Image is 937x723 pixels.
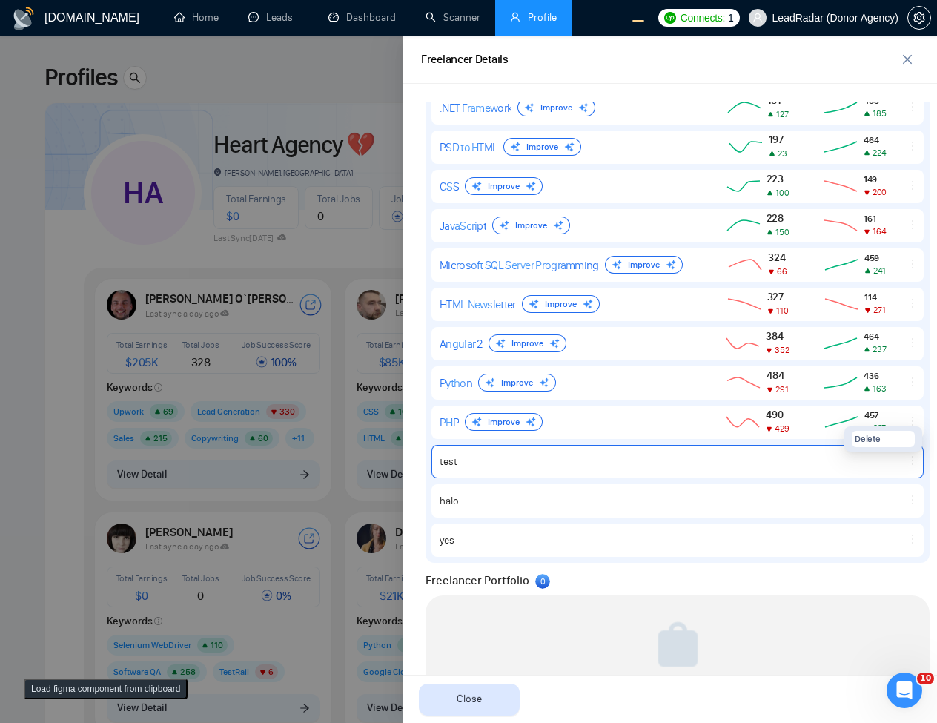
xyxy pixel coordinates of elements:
[864,291,885,303] span: 114
[777,266,787,277] span: 66
[896,53,918,65] span: close
[873,265,886,276] span: 241
[855,432,881,446] span: Delete
[666,260,676,270] img: sparkle
[767,369,788,382] span: 484
[681,10,725,26] span: Connects:
[769,133,787,146] span: 197
[908,12,930,24] span: setting
[864,370,886,381] span: 436
[457,691,482,707] span: Close
[776,109,789,119] span: 127
[852,431,915,447] button: Delete
[174,11,219,24] a: homeHome
[471,417,482,427] img: sparkle
[440,179,459,194] div: CSS
[907,219,918,231] span: ellipsis
[426,11,480,24] a: searchScanner
[775,384,789,394] span: 291
[419,684,520,716] button: Close
[440,415,459,429] div: PHP
[752,13,763,23] span: user
[775,227,789,237] span: 150
[664,12,676,24] img: upwork-logo.png
[440,455,473,468] div: test
[775,423,789,434] span: 429
[510,12,520,22] span: user
[767,212,789,225] span: 228
[465,413,543,431] div: Improve
[775,188,789,198] span: 100
[12,7,36,30] img: logo
[907,101,918,113] span: ellipsis
[440,534,470,547] div: yes
[553,220,563,231] img: sparkle
[873,108,886,119] span: 185
[421,50,509,69] div: Freelancer Details
[907,140,918,152] span: ellipsis
[778,148,787,159] span: 23
[535,574,550,589] sup: 0
[766,409,789,421] span: 490
[766,330,789,343] span: 384
[658,621,698,668] img: empty-portfolio
[612,260,622,270] img: sparkle
[328,11,396,24] a: dashboardDashboard
[873,344,886,354] span: 237
[465,177,543,195] div: Improve
[907,376,918,388] span: ellipsis
[440,219,486,233] div: JavaScript
[907,337,918,349] span: ellipsis
[440,495,474,507] div: halo
[549,338,560,349] img: sparkle
[526,181,536,191] img: sparkle
[907,258,918,270] span: ellipsis
[510,142,520,152] img: sparkle
[478,374,556,392] div: Improve
[907,179,918,191] span: ellipsis
[873,383,886,394] span: 163
[528,11,557,24] span: Profile
[907,415,918,427] span: ellipsis
[440,258,599,272] div: Microsoft SQL Server Programming
[776,306,789,316] span: 110
[768,251,787,264] span: 324
[440,140,497,154] div: PSD to HTML
[426,573,529,587] span: Freelancer Portfolio
[887,673,922,708] iframe: Intercom live chat
[248,11,299,24] a: messageLeads
[495,338,506,349] img: sparkle
[440,297,516,311] div: HTML Newsletter
[524,102,534,113] img: sparkle
[864,409,886,420] span: 457
[907,6,931,30] button: setting
[471,181,482,191] img: sparkle
[605,256,683,274] div: Improve
[499,220,509,231] img: sparkle
[522,295,600,313] div: Improve
[917,673,934,684] span: 10
[503,138,581,156] div: Improve
[583,299,593,309] img: sparkle
[907,12,931,24] a: setting
[864,252,886,263] span: 459
[440,376,472,390] div: Python
[767,173,789,185] span: 223
[775,345,789,355] span: 352
[907,494,918,506] span: ellipsis
[907,533,918,545] span: ellipsis
[728,10,734,26] span: 1
[485,377,495,388] img: sparkle
[864,331,886,342] span: 464
[517,99,595,116] div: Improve
[895,47,919,71] button: close
[578,102,589,113] img: sparkle
[873,187,887,197] span: 200
[864,134,886,145] span: 464
[440,337,483,351] div: Angular 2
[873,305,885,315] span: 271
[873,148,886,158] span: 224
[539,377,549,388] img: sparkle
[864,213,886,224] span: 161
[440,101,511,115] div: .NET Framework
